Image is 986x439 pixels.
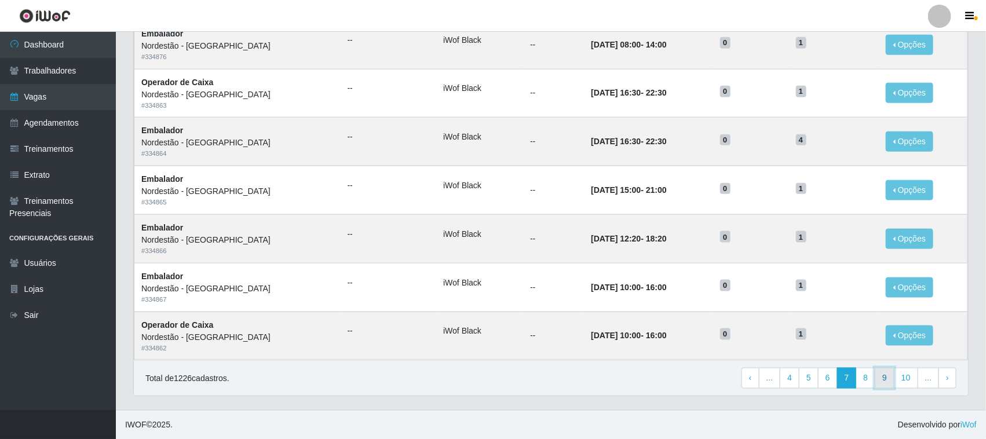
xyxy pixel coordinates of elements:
[348,34,430,46] ul: --
[918,368,940,389] a: ...
[591,185,666,195] strong: -
[796,86,806,97] span: 1
[141,246,334,256] div: # 334866
[796,134,806,146] span: 4
[348,228,430,240] ul: --
[591,331,641,340] time: [DATE] 10:00
[141,197,334,207] div: # 334865
[443,325,516,337] li: iWof Black
[818,368,838,389] a: 6
[141,174,183,184] strong: Embalador
[646,137,667,146] time: 22:30
[796,328,806,340] span: 1
[799,368,819,389] a: 5
[523,312,584,360] td: --
[646,331,667,340] time: 16:00
[348,325,430,337] ul: --
[591,234,666,243] strong: -
[141,40,334,52] div: Nordestão - [GEOGRAPHIC_DATA]
[720,37,731,49] span: 0
[141,78,214,87] strong: Operador de Caixa
[443,228,516,240] li: iWof Black
[591,283,641,292] time: [DATE] 10:00
[720,183,731,195] span: 0
[796,231,806,243] span: 1
[141,283,334,295] div: Nordestão - [GEOGRAPHIC_DATA]
[875,368,894,389] a: 9
[443,34,516,46] li: iWof Black
[591,40,666,49] strong: -
[523,214,584,263] td: --
[145,372,229,385] p: Total de 1226 cadastros.
[141,185,334,197] div: Nordestão - [GEOGRAPHIC_DATA]
[886,83,933,103] button: Opções
[720,86,731,97] span: 0
[837,368,857,389] a: 7
[141,223,183,232] strong: Embalador
[141,343,334,353] div: # 334862
[886,325,933,346] button: Opções
[523,69,584,118] td: --
[898,419,977,431] span: Desenvolvido por
[523,20,584,69] td: --
[141,89,334,101] div: Nordestão - [GEOGRAPHIC_DATA]
[720,328,731,340] span: 0
[796,280,806,291] span: 1
[591,88,641,97] time: [DATE] 16:30
[591,137,666,146] strong: -
[796,183,806,195] span: 1
[780,368,799,389] a: 4
[646,185,667,195] time: 21:00
[443,180,516,192] li: iWof Black
[141,52,334,62] div: # 334876
[591,331,666,340] strong: -
[141,331,334,343] div: Nordestão - [GEOGRAPHIC_DATA]
[646,88,667,97] time: 22:30
[938,368,956,389] a: Next
[141,149,334,159] div: # 334864
[749,373,752,382] span: ‹
[646,234,667,243] time: 18:20
[523,118,584,166] td: --
[886,35,933,55] button: Opções
[886,229,933,249] button: Opções
[720,280,731,291] span: 0
[348,131,430,143] ul: --
[591,234,641,243] time: [DATE] 12:20
[591,185,641,195] time: [DATE] 15:00
[886,180,933,200] button: Opções
[125,419,173,431] span: © 2025 .
[946,373,949,382] span: ›
[125,420,147,429] span: IWOF
[523,166,584,215] td: --
[141,29,183,38] strong: Embalador
[523,263,584,312] td: --
[141,137,334,149] div: Nordestão - [GEOGRAPHIC_DATA]
[742,368,759,389] a: Previous
[720,134,731,146] span: 0
[856,368,875,389] a: 8
[796,37,806,49] span: 1
[141,101,334,111] div: # 334863
[646,283,667,292] time: 16:00
[886,277,933,298] button: Opções
[759,368,781,389] a: ...
[141,126,183,135] strong: Embalador
[742,368,956,389] nav: pagination
[591,137,641,146] time: [DATE] 16:30
[720,231,731,243] span: 0
[443,131,516,143] li: iWof Black
[141,272,183,281] strong: Embalador
[348,277,430,289] ul: --
[646,40,667,49] time: 14:00
[886,131,933,152] button: Opções
[19,9,71,23] img: CoreUI Logo
[348,180,430,192] ul: --
[591,283,666,292] strong: -
[591,88,666,97] strong: -
[961,420,977,429] a: iWof
[348,82,430,94] ul: --
[141,320,214,330] strong: Operador de Caixa
[591,40,641,49] time: [DATE] 08:00
[894,368,918,389] a: 10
